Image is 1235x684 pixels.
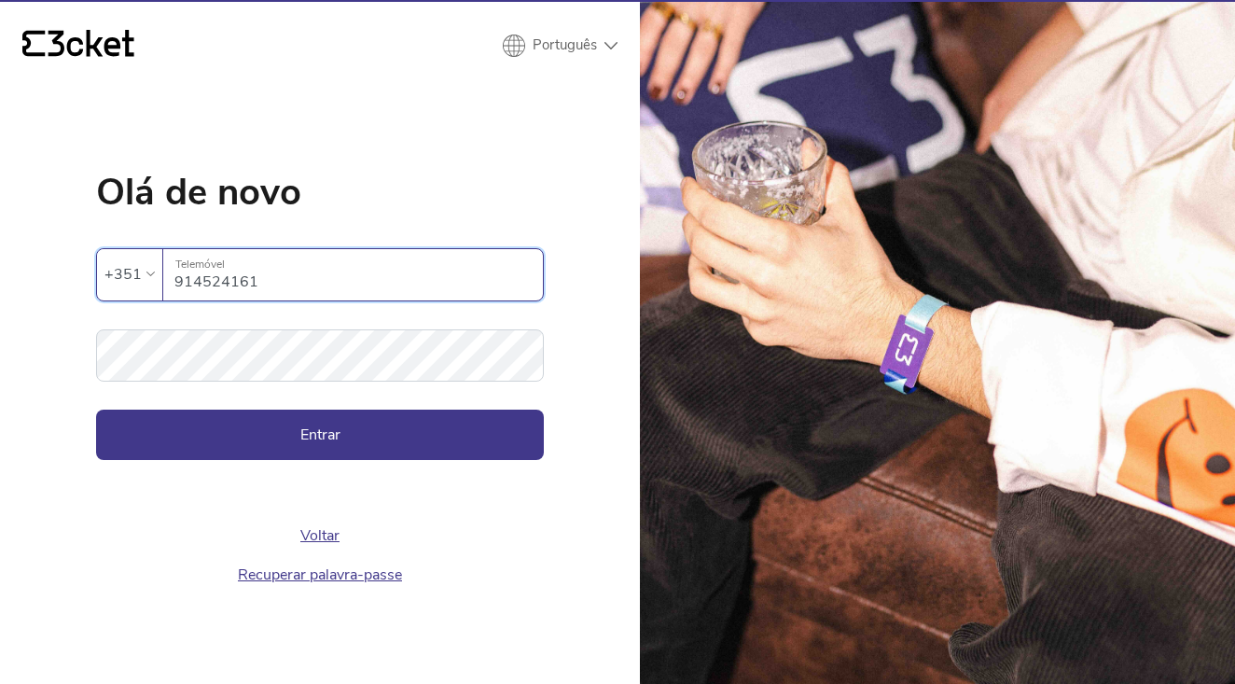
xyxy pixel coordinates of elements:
[300,525,340,546] a: Voltar
[96,329,544,360] label: Palavra-passe
[22,30,134,62] a: {' '}
[104,260,142,288] div: +351
[96,410,544,460] button: Entrar
[96,174,544,211] h1: Olá de novo
[163,249,543,280] label: Telemóvel
[238,565,402,585] a: Recuperar palavra-passe
[22,31,45,57] g: {' '}
[174,249,543,300] input: Telemóvel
